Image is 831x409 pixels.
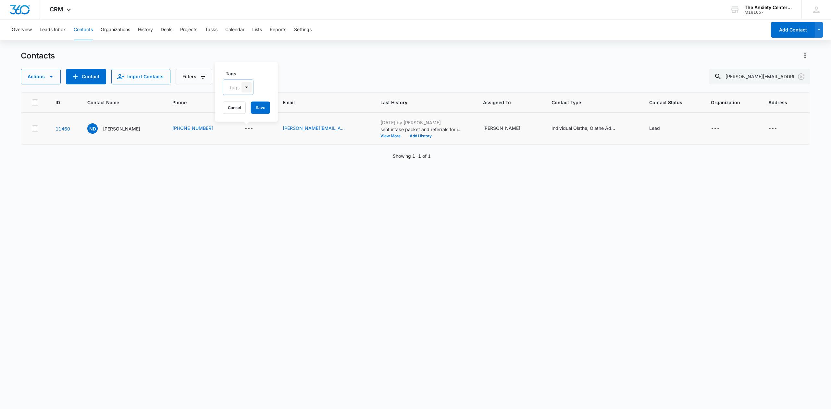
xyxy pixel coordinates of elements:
[393,153,431,159] p: Showing 1-1 of 1
[745,10,792,15] div: account id
[225,19,244,40] button: Calendar
[283,99,355,106] span: Email
[252,19,262,40] button: Lists
[244,125,265,132] div: Tags - - Select to Edit Field
[380,99,458,106] span: Last History
[745,5,792,10] div: account name
[251,102,270,114] button: Save
[649,125,660,131] div: Lead
[56,99,63,106] span: ID
[270,19,286,40] button: Reports
[380,134,405,138] button: View More
[50,6,63,13] span: CRM
[12,19,32,40] button: Overview
[796,71,806,82] button: Clear
[649,125,672,132] div: Contact Status - Lead - Select to Edit Field
[483,99,527,106] span: Assigned To
[483,125,532,132] div: Assigned To - Erika Marker - Select to Edit Field
[205,19,217,40] button: Tasks
[294,19,312,40] button: Settings
[176,69,212,84] button: Filters
[771,22,815,38] button: Add Contact
[711,125,720,132] div: ---
[552,125,616,131] div: Individual Olathe, Olathe Adult IOP
[21,69,61,84] button: Actions
[283,125,359,132] div: Email - nicholas.dunkle@gmail.com - Select to Edit Field
[405,134,436,138] button: Add History
[709,69,810,84] input: Search Contacts
[768,125,777,132] div: ---
[768,99,790,106] span: Address
[649,99,686,106] span: Contact Status
[380,126,462,133] p: sent intake packet and referrals for individual therapist
[180,19,197,40] button: Projects
[74,19,93,40] button: Contacts
[483,125,520,131] div: [PERSON_NAME]
[768,125,789,132] div: Address - - Select to Edit Field
[56,126,70,131] a: Navigate to contact details page for Nick Dunkle
[226,70,256,77] label: Tags
[87,123,152,134] div: Contact Name - Nick Dunkle - Select to Edit Field
[21,51,55,61] h1: Contacts
[172,125,213,131] a: [PHONE_NUMBER]
[283,125,348,131] a: [PERSON_NAME][EMAIL_ADDRESS][PERSON_NAME][DOMAIN_NAME]
[711,99,743,106] span: Organization
[138,19,153,40] button: History
[172,125,225,132] div: Phone - (785) 764-1812 - Select to Edit Field
[101,19,130,40] button: Organizations
[66,69,106,84] button: Add Contact
[552,125,628,132] div: Contact Type - Individual Olathe, Olathe Adult IOP - Select to Edit Field
[244,125,253,132] div: ---
[87,123,98,134] span: ND
[111,69,170,84] button: Import Contacts
[800,51,810,61] button: Actions
[103,125,140,132] p: [PERSON_NAME]
[380,119,462,126] p: [DATE] by [PERSON_NAME]
[711,125,731,132] div: Organization - - Select to Edit Field
[552,99,624,106] span: Contact Type
[161,19,172,40] button: Deals
[223,102,246,114] button: Cancel
[87,99,147,106] span: Contact Name
[172,99,219,106] span: Phone
[40,19,66,40] button: Leads Inbox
